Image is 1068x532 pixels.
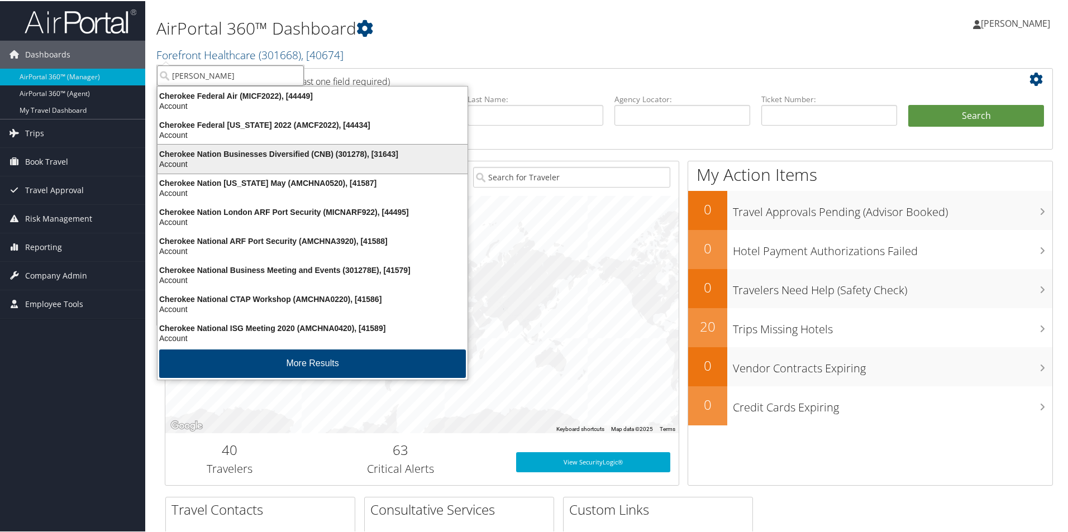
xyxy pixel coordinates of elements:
div: Cherokee Nation Businesses Diversified (CNB) (301278), [31643] [151,148,474,158]
h3: Critical Alerts [302,460,499,476]
a: 0Hotel Payment Authorizations Failed [688,229,1052,268]
span: Risk Management [25,204,92,232]
h2: 0 [688,355,727,374]
img: airportal-logo.png [25,7,136,33]
h1: AirPortal 360™ Dashboard [156,16,760,39]
div: Account [151,245,474,255]
span: Travel Approval [25,175,84,203]
input: Search Accounts [157,64,304,85]
span: Company Admin [25,261,87,289]
div: Cherokee National Business Meeting and Events (301278E), [41579] [151,264,474,274]
h3: Travelers [174,460,285,476]
div: Cherokee Nation [US_STATE] May (AMCHNA0520), [41587] [151,177,474,187]
h2: 63 [302,439,499,458]
h2: 0 [688,394,727,413]
div: Account [151,158,474,168]
div: Account [151,100,474,110]
span: Trips [25,118,44,146]
span: Dashboards [25,40,70,68]
label: Ticket Number: [761,93,897,104]
h2: Consultative Services [370,499,554,518]
a: [PERSON_NAME] [973,6,1061,39]
button: Search [908,104,1044,126]
input: Search for Traveler [473,166,670,186]
button: More Results [159,348,466,377]
a: 0Credit Cards Expiring [688,385,1052,424]
img: Google [168,418,205,432]
h3: Credit Cards Expiring [733,393,1052,414]
h2: 0 [688,238,727,257]
h2: Airtinerary Lookup [174,69,970,88]
h2: Travel Contacts [171,499,355,518]
a: View SecurityLogic® [516,451,670,471]
h2: 20 [688,316,727,335]
div: Cherokee Federal [US_STATE] 2022 (AMCF2022), [44434] [151,119,474,129]
a: 0Vendor Contracts Expiring [688,346,1052,385]
span: ( 301668 ) [259,46,301,61]
div: Account [151,274,474,284]
h3: Travel Approvals Pending (Advisor Booked) [733,198,1052,219]
a: Forefront Healthcare [156,46,344,61]
span: [PERSON_NAME] [981,16,1050,28]
div: Account [151,187,474,197]
span: (at least one field required) [283,74,390,87]
h1: My Action Items [688,162,1052,185]
h3: Trips Missing Hotels [733,315,1052,336]
h2: Custom Links [569,499,752,518]
label: Last Name: [468,93,603,104]
h3: Hotel Payment Authorizations Failed [733,237,1052,258]
span: Map data ©2025 [611,425,653,431]
div: Account [151,129,474,139]
button: Keyboard shortcuts [556,424,604,432]
h2: 40 [174,439,285,458]
h3: Travelers Need Help (Safety Check) [733,276,1052,297]
label: Agency Locator: [614,93,750,104]
h2: 0 [688,199,727,218]
span: Book Travel [25,147,68,175]
span: Employee Tools [25,289,83,317]
a: 20Trips Missing Hotels [688,307,1052,346]
div: Cherokee Federal Air (MICF2022), [44449] [151,90,474,100]
div: Account [151,332,474,342]
a: 0Travelers Need Help (Safety Check) [688,268,1052,307]
div: Cherokee National CTAP Workshop (AMCHNA0220), [41586] [151,293,474,303]
div: Cherokee National ARF Port Security (AMCHNA3920), [41588] [151,235,474,245]
a: Terms (opens in new tab) [660,425,675,431]
a: Open this area in Google Maps (opens a new window) [168,418,205,432]
h3: Vendor Contracts Expiring [733,354,1052,375]
div: Cherokee National ISG Meeting 2020 (AMCHNA0420), [41589] [151,322,474,332]
div: Account [151,303,474,313]
span: Reporting [25,232,62,260]
h2: 0 [688,277,727,296]
a: 0Travel Approvals Pending (Advisor Booked) [688,190,1052,229]
span: , [ 40674 ] [301,46,344,61]
div: Cherokee Nation London ARF Port Security (MICNARF922), [44495] [151,206,474,216]
div: Account [151,216,474,226]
